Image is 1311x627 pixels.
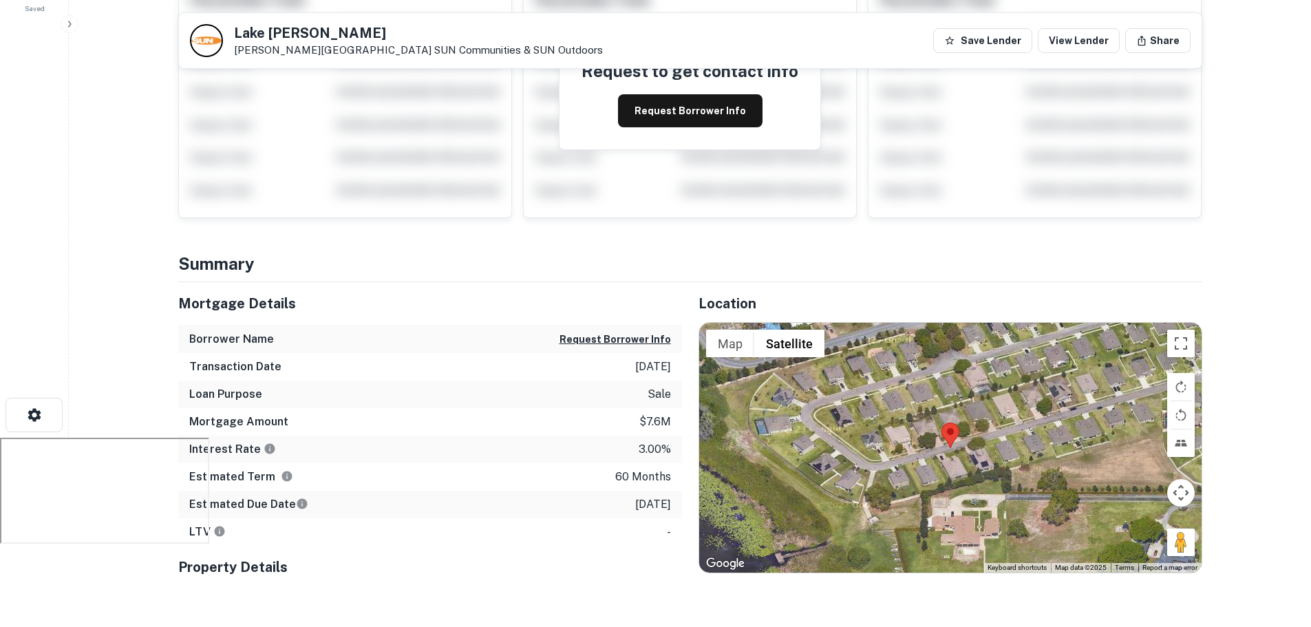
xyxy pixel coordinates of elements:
[189,469,293,485] h6: Estimated Term
[1167,401,1195,429] button: Rotate map counterclockwise
[639,414,671,430] p: $7.6m
[25,3,45,14] span: Saved
[988,563,1047,573] button: Keyboard shortcuts
[699,293,1202,314] h5: Location
[635,359,671,375] p: [DATE]
[618,94,763,127] button: Request Borrower Info
[1142,564,1197,571] a: Report a map error
[582,59,798,83] h4: Request to get contact info
[234,26,603,40] h5: Lake [PERSON_NAME]
[178,251,1202,276] h4: Summary
[754,330,824,357] button: Show satellite imagery
[635,496,671,513] p: [DATE]
[648,386,671,403] p: sale
[1242,517,1311,583] iframe: Chat Widget
[178,557,682,577] h5: Property Details
[1167,529,1195,556] button: Drag Pegman onto the map to open Street View
[559,331,671,348] button: Request Borrower Info
[189,386,262,403] h6: Loan Purpose
[1167,373,1195,401] button: Rotate map clockwise
[1125,28,1191,53] button: Share
[178,293,682,314] h5: Mortgage Details
[1115,564,1134,571] a: Terms (opens in new tab)
[189,331,274,348] h6: Borrower Name
[615,469,671,485] p: 60 months
[281,470,293,482] svg: Term is based on a standard schedule for this type of loan.
[189,414,288,430] h6: Mortgage Amount
[1055,564,1107,571] span: Map data ©2025
[1167,479,1195,507] button: Map camera controls
[1167,330,1195,357] button: Toggle fullscreen view
[189,496,308,513] h6: Estimated Due Date
[703,555,748,573] a: Open this area in Google Maps (opens a new window)
[189,441,276,458] h6: Interest Rate
[703,555,748,573] img: Google
[667,524,671,540] p: -
[189,359,281,375] h6: Transaction Date
[434,44,603,56] a: SUN Communities & SUN Outdoors
[639,441,671,458] p: 3.00%
[264,443,276,455] svg: The interest rates displayed on the website are for informational purposes only and may be report...
[213,525,226,538] svg: LTVs displayed on the website are for informational purposes only and may be reported incorrectly...
[1038,28,1120,53] a: View Lender
[1167,429,1195,457] button: Tilt map
[234,44,603,56] p: [PERSON_NAME][GEOGRAPHIC_DATA]
[706,330,754,357] button: Show street map
[296,498,308,510] svg: Estimate is based on a standard schedule for this type of loan.
[933,28,1032,53] button: Save Lender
